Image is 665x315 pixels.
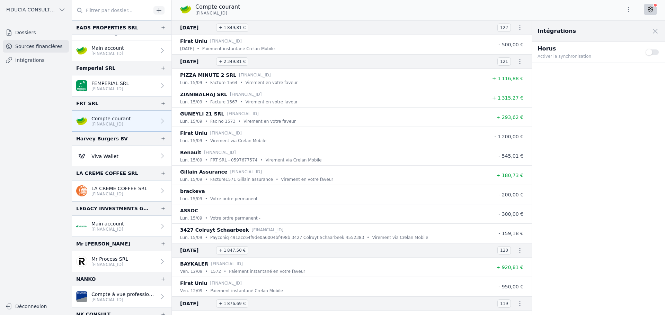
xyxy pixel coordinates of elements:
p: lun. 15/09 [180,215,202,222]
div: LEGACY INVESTMENTS GROUP [76,204,149,213]
div: Femperial SRL [76,64,115,72]
button: Déconnexion [3,301,69,312]
p: Virement via Crelan Mobile [266,157,322,164]
img: ARGENTA_ARSPBE22.png [76,221,87,232]
p: Facture 1567 [210,99,237,105]
p: Firat Unlu [180,279,207,287]
div: • [260,157,263,164]
div: NANKO [76,275,96,283]
p: [FINANCIAL_ID] [230,91,262,98]
p: ven. 12/09 [180,287,202,294]
div: • [205,215,207,222]
p: [FINANCIAL_ID] [252,226,284,233]
a: Viva Wallet [72,146,171,166]
p: lun. 15/09 [180,234,202,241]
p: Paiement instantané en votre faveur [229,268,305,275]
p: brackeva [180,187,205,195]
p: lun. 15/09 [180,195,202,202]
p: lun. 15/09 [180,79,202,86]
div: • [205,99,207,105]
div: • [205,287,207,294]
div: • [205,268,207,275]
span: + 1 315,27 € [492,95,523,101]
a: Mr Process SRL [FINANCIAL_ID] [72,251,171,272]
span: - 500,00 € [498,42,523,47]
p: 3427 Colruyt Schaarbeek [180,226,249,234]
div: • [205,157,207,164]
p: [DATE] [180,45,194,52]
p: PIZZA MINUTE 2 SRL [180,71,236,79]
span: 120 [497,246,511,254]
p: 1572 [211,268,221,275]
p: Compte courant [91,115,131,122]
p: Virement via Crelan Mobile [210,137,266,144]
span: + 1 847,50 € [216,246,248,254]
span: FIDUCIA CONSULTING SRL [6,6,56,13]
p: Gillain Assurance [180,168,228,176]
div: • [205,195,207,202]
p: Firat Unlu [180,129,207,137]
p: ven. 12/09 [180,268,202,275]
p: Paiement instantané Crelan Mobile [202,45,275,52]
span: 121 [497,57,511,66]
p: [FINANCIAL_ID] [91,262,128,267]
div: • [205,234,207,241]
p: Firat Unlu [180,37,207,45]
div: LA CREME COFFEE SRL [76,169,138,177]
div: • [238,118,241,125]
p: lun. 15/09 [180,137,202,144]
p: Facture 1564 [210,79,237,86]
p: Activer la synchronisation [538,53,637,60]
a: Main account [FINANCIAL_ID] [72,216,171,237]
p: [FINANCIAL_ID] [204,149,236,156]
p: lun. 15/09 [180,157,202,164]
div: FRT SRL [76,99,98,108]
span: + 180,73 € [496,173,523,178]
div: • [367,234,369,241]
p: lun. 15/09 [180,176,202,183]
span: [DATE] [180,299,213,308]
p: Virement en votre faveur [246,99,298,105]
span: [FINANCIAL_ID] [195,10,227,16]
div: Mr [PERSON_NAME] [76,240,130,248]
p: BAYKALER [180,260,208,268]
p: Facture1571 Gillain assurance [210,176,273,183]
p: [FINANCIAL_ID] [91,121,131,127]
div: • [276,176,278,183]
span: - 545,01 € [498,153,523,159]
span: [DATE] [180,57,213,66]
p: Fac no 1573 [210,118,236,125]
p: [FINANCIAL_ID] [91,226,124,232]
div: • [197,45,199,52]
p: [FINANCIAL_ID] [91,191,147,197]
p: Virement via Crelan Mobile [372,234,428,241]
div: • [205,176,207,183]
span: - 1 200,00 € [494,134,523,139]
a: LA CREME COFFEE SRL [FINANCIAL_ID] [72,180,171,201]
div: • [205,118,207,125]
img: ing.png [76,185,87,196]
img: VAN_BREDA_JVBABE22XXX.png [76,291,87,302]
span: 119 [497,299,511,308]
p: Virement en votre faveur [246,79,298,86]
span: + 293,62 € [496,114,523,120]
a: Compte à vue professionnel [FINANCIAL_ID] [72,286,171,307]
a: Dossiers [3,26,69,39]
img: crelan.png [180,4,191,15]
p: Paiement instantané Crelan Mobile [211,287,283,294]
div: • [240,79,242,86]
span: - 159,18 € [498,231,523,236]
span: [DATE] [180,24,213,32]
span: + 920,81 € [496,265,523,270]
img: crelan.png [76,115,87,127]
span: + 1 876,69 € [216,299,248,308]
p: lun. 15/09 [180,118,202,125]
p: [FINANCIAL_ID] [230,168,262,175]
p: Votre ordre permanent - [210,195,260,202]
div: EADS PROPERTIES SRL [76,24,138,32]
a: Sources financières [3,40,69,53]
a: Compte courant [FINANCIAL_ID] [72,111,171,131]
span: + 2 349,81 € [216,57,248,66]
a: FEMPERIAL SRL [FINANCIAL_ID] [72,75,171,96]
p: [FINANCIAL_ID] [91,86,129,92]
